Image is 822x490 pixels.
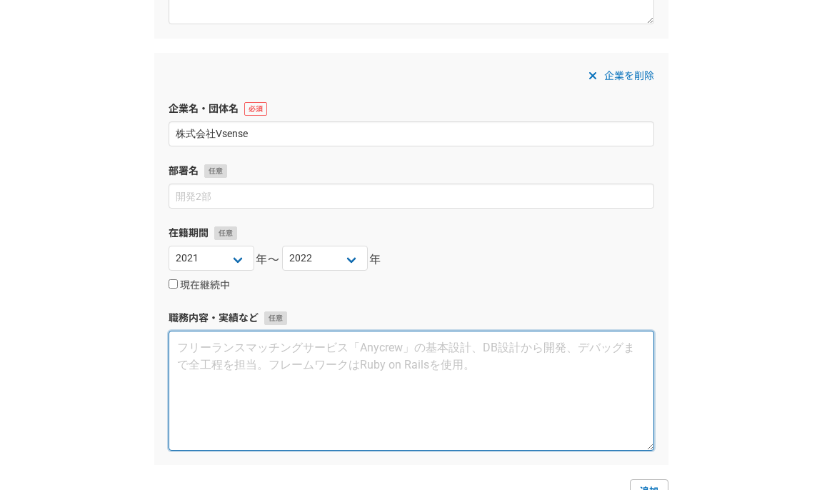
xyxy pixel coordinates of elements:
[369,251,382,269] span: 年
[604,67,654,84] span: 企業を削除
[169,184,654,209] input: 開発2部
[256,251,281,269] span: 年〜
[169,164,654,179] label: 部署名
[169,226,654,241] label: 在籍期間
[169,279,178,289] input: 現在継続中
[169,121,654,146] input: エニィクルー株式会社
[169,279,230,292] label: 現在継続中
[169,101,654,116] label: 企業名・団体名
[169,311,654,326] label: 職務内容・実績など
